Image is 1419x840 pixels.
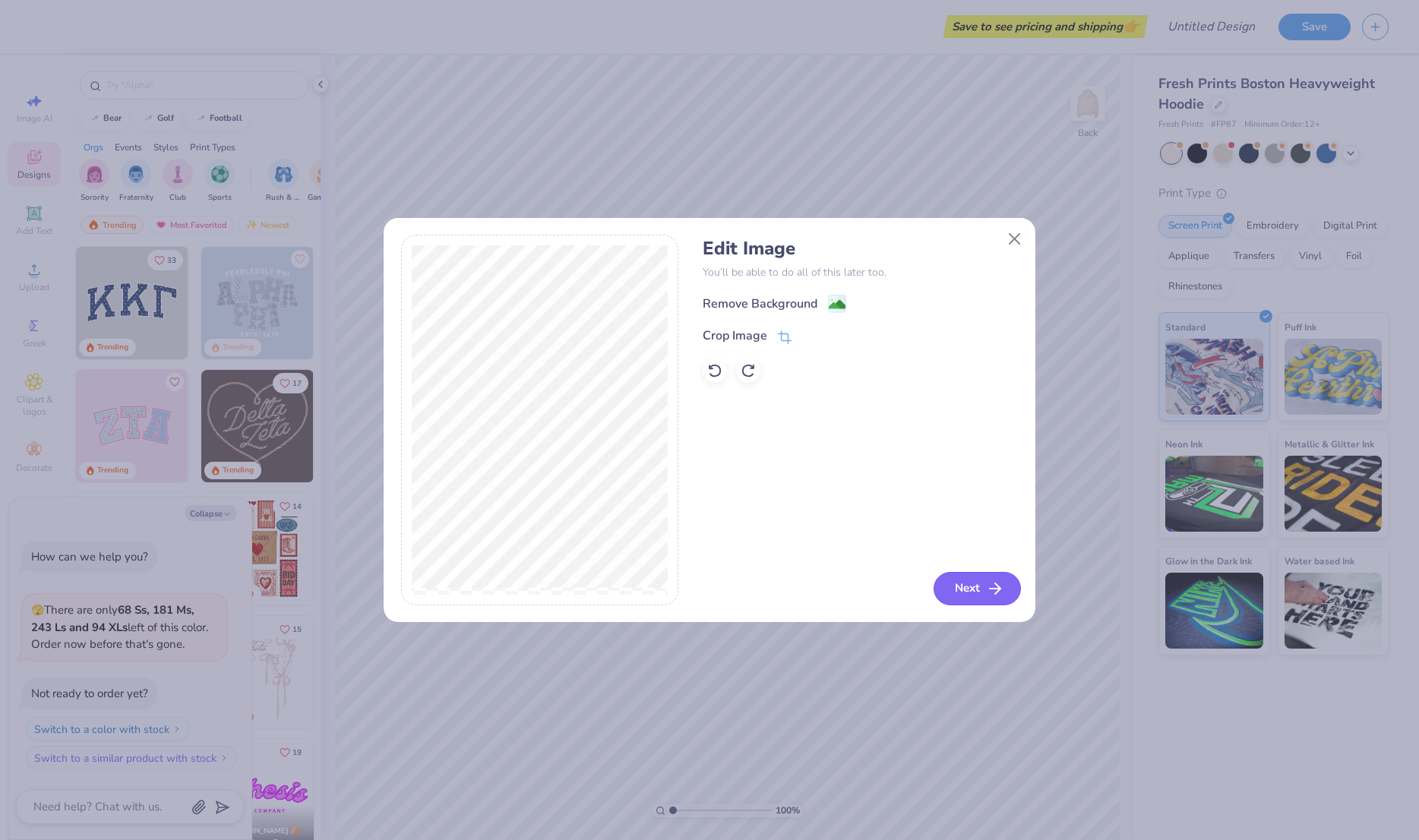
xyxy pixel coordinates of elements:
h4: Edit Image [703,238,1018,260]
div: Remove Background [703,295,817,313]
button: Close [1000,224,1029,253]
p: You’ll be able to do all of this later too. [703,264,1018,280]
div: Crop Image [703,327,767,345]
button: Next [934,572,1021,605]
